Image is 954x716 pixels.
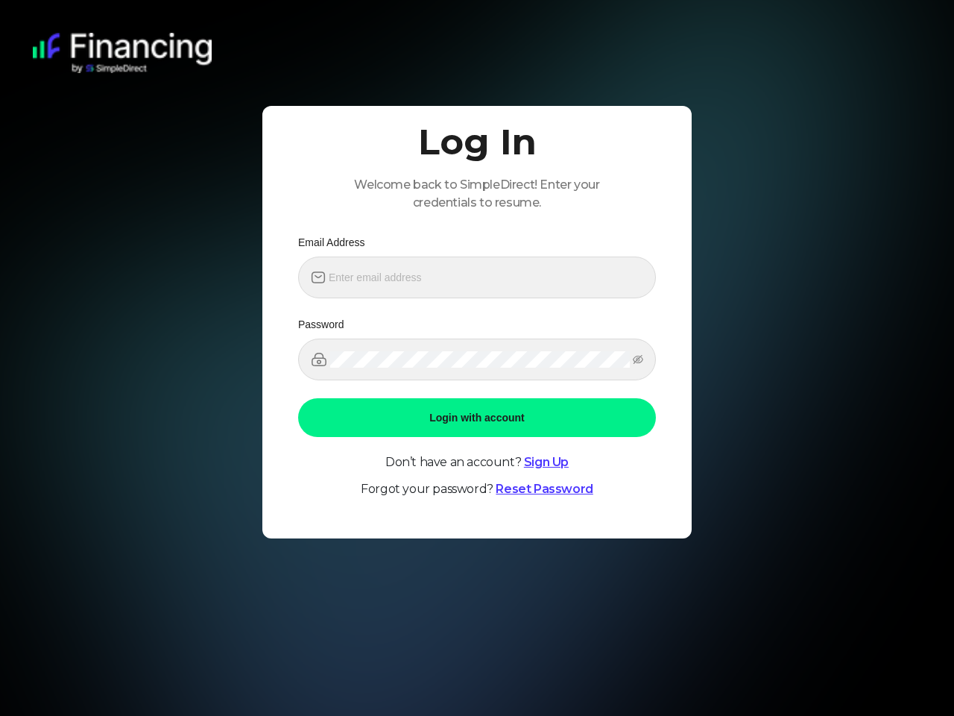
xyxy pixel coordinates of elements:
p: Welcome back to SimpleDirect! Enter your credentials to resume. [334,176,620,212]
input: Enter email address [329,269,643,286]
p: Don’t have an account? [298,455,656,470]
h1: Log In [418,124,537,160]
button: Login with account [298,398,656,437]
a: Reset Password [496,482,593,496]
span: eye-invisible [633,354,643,365]
a: Sign Up [524,455,569,469]
label: Email Address [298,234,375,251]
label: Password [298,316,354,333]
p: Forgot your password? [298,482,656,497]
